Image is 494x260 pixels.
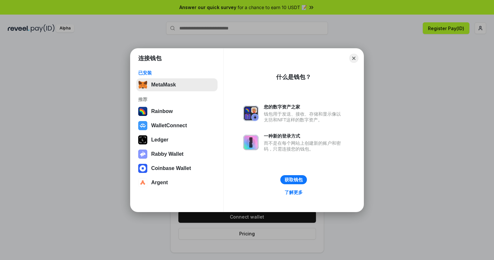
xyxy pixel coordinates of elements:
div: 而不是在每个网站上创建新的账户和密码，只需连接您的钱包。 [264,140,344,152]
div: 了解更多 [285,189,303,195]
div: Rabby Wallet [151,151,184,157]
img: svg+xml,%3Csvg%20xmlns%3D%22http%3A%2F%2Fwww.w3.org%2F2000%2Fsvg%22%20fill%3D%22none%22%20viewBox... [243,106,259,121]
img: svg+xml,%3Csvg%20xmlns%3D%22http%3A%2F%2Fwww.w3.org%2F2000%2Fsvg%22%20width%3D%2228%22%20height%3... [138,135,147,144]
div: 推荐 [138,96,216,102]
img: svg+xml,%3Csvg%20width%3D%2228%22%20height%3D%2228%22%20viewBox%3D%220%200%2028%2028%22%20fill%3D... [138,178,147,187]
div: MetaMask [151,82,176,88]
button: MetaMask [136,78,218,91]
div: 一种新的登录方式 [264,133,344,139]
img: svg+xml,%3Csvg%20xmlns%3D%22http%3A%2F%2Fwww.w3.org%2F2000%2Fsvg%22%20fill%3D%22none%22%20viewBox... [138,150,147,159]
div: Rainbow [151,108,173,114]
button: Rabby Wallet [136,148,218,161]
img: svg+xml,%3Csvg%20xmlns%3D%22http%3A%2F%2Fwww.w3.org%2F2000%2Fsvg%22%20fill%3D%22none%22%20viewBox... [243,135,259,150]
button: 获取钱包 [280,175,307,184]
button: Close [349,54,358,63]
button: Rainbow [136,105,218,118]
img: svg+xml,%3Csvg%20width%3D%2228%22%20height%3D%2228%22%20viewBox%3D%220%200%2028%2028%22%20fill%3D... [138,121,147,130]
div: 获取钱包 [285,177,303,183]
img: svg+xml,%3Csvg%20width%3D%2228%22%20height%3D%2228%22%20viewBox%3D%220%200%2028%2028%22%20fill%3D... [138,164,147,173]
h1: 连接钱包 [138,54,162,62]
div: 钱包用于发送、接收、存储和显示像以太坊和NFT这样的数字资产。 [264,111,344,123]
button: Argent [136,176,218,189]
button: WalletConnect [136,119,218,132]
img: svg+xml,%3Csvg%20fill%3D%22none%22%20height%3D%2233%22%20viewBox%3D%220%200%2035%2033%22%20width%... [138,80,147,89]
button: Ledger [136,133,218,146]
div: 已安装 [138,70,216,76]
a: 了解更多 [281,188,307,197]
div: Ledger [151,137,168,143]
img: svg+xml,%3Csvg%20width%3D%22120%22%20height%3D%22120%22%20viewBox%3D%220%200%20120%20120%22%20fil... [138,107,147,116]
button: Coinbase Wallet [136,162,218,175]
div: WalletConnect [151,123,187,129]
div: 什么是钱包？ [276,73,311,81]
div: Argent [151,180,168,186]
div: 您的数字资产之家 [264,104,344,110]
div: Coinbase Wallet [151,165,191,171]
